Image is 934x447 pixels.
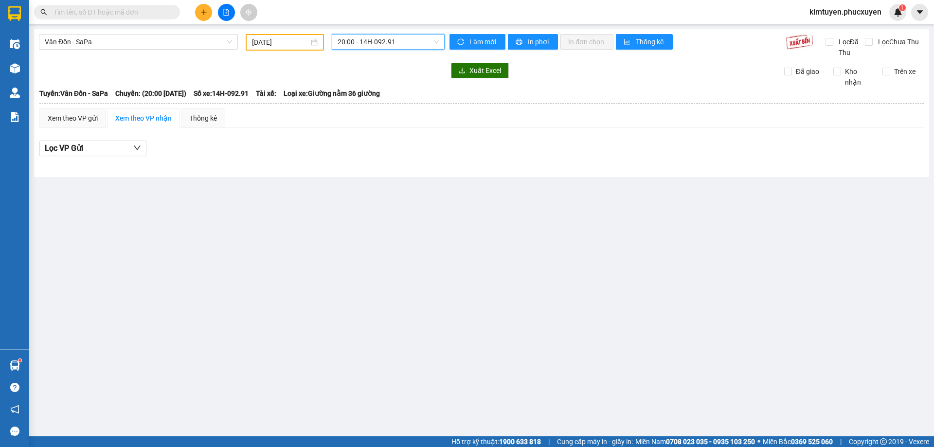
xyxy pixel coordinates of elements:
span: message [10,427,19,436]
button: caret-down [911,4,928,21]
button: aim [240,4,257,21]
strong: 1900 633 818 [499,438,541,446]
img: logo-vxr [8,6,21,21]
span: Chuyến: (20:00 [DATE]) [115,88,186,99]
img: icon-new-feature [894,8,902,17]
span: printer [516,38,524,46]
span: sync [457,38,466,46]
span: question-circle [10,383,19,392]
span: Số xe: 14H-092.91 [194,88,249,99]
span: Lọc VP Gửi [45,142,83,154]
b: Tuyến: Vân Đồn - SaPa [39,89,108,97]
input: 02/08/2025 [252,37,309,48]
img: warehouse-icon [10,63,20,73]
span: Thống kê [636,36,665,47]
span: | [548,436,550,447]
span: copyright [880,438,887,445]
input: Tìm tên, số ĐT hoặc mã đơn [54,7,168,18]
span: | [840,436,842,447]
span: Miền Bắc [763,436,833,447]
strong: 0369 525 060 [791,438,833,446]
button: downloadXuất Excel [451,63,509,78]
img: warehouse-icon [10,360,20,371]
img: warehouse-icon [10,39,20,49]
span: search [40,9,47,16]
span: Lọc Chưa Thu [874,36,920,47]
button: syncLàm mới [449,34,505,50]
div: Xem theo VP nhận [115,113,172,124]
span: Vân Đồn - SaPa [45,35,232,49]
span: file-add [223,9,230,16]
span: notification [10,405,19,414]
span: 20:00 - 14H-092.91 [338,35,439,49]
span: Đã giao [792,66,823,77]
span: Cung cấp máy in - giấy in: [557,436,633,447]
button: Lọc VP Gửi [39,141,146,156]
span: Hỗ trợ kỹ thuật: [451,436,541,447]
div: Xem theo VP gửi [48,113,98,124]
span: kimtuyen.phucxuyen [802,6,889,18]
span: Lọc Đã Thu [835,36,865,58]
span: Kho nhận [841,66,875,88]
button: plus [195,4,212,21]
button: In đơn chọn [560,34,613,50]
img: 9k= [786,34,813,50]
button: file-add [218,4,235,21]
span: Tài xế: [256,88,276,99]
span: Miền Nam [635,436,755,447]
span: plus [200,9,207,16]
strong: 0708 023 035 - 0935 103 250 [666,438,755,446]
span: In phơi [528,36,550,47]
button: printerIn phơi [508,34,558,50]
button: bar-chartThống kê [616,34,673,50]
span: 1 [900,4,904,11]
span: down [133,144,141,152]
img: solution-icon [10,112,20,122]
span: Trên xe [890,66,919,77]
img: warehouse-icon [10,88,20,98]
span: ⚪️ [757,440,760,444]
span: aim [245,9,252,16]
span: bar-chart [624,38,632,46]
sup: 1 [18,359,21,362]
sup: 1 [899,4,906,11]
span: Làm mới [469,36,498,47]
span: Loại xe: Giường nằm 36 giường [284,88,380,99]
span: caret-down [916,8,924,17]
div: Thống kê [189,113,217,124]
